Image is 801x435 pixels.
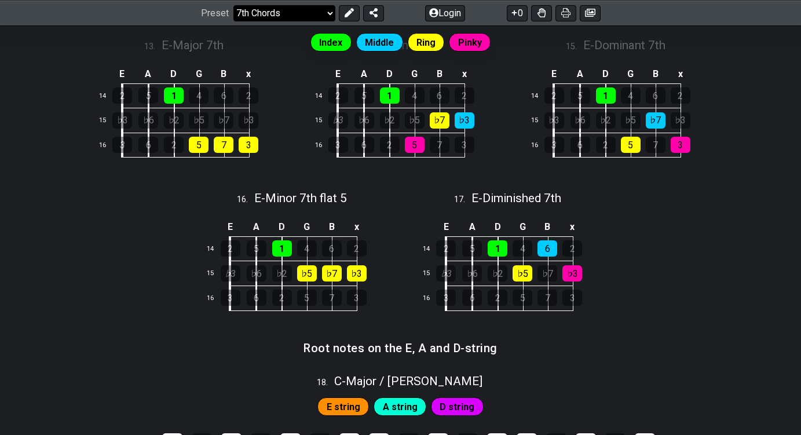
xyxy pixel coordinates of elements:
[347,290,367,306] div: 3
[377,65,403,84] td: D
[544,87,564,104] div: 2
[618,65,643,84] td: G
[562,290,582,306] div: 3
[462,265,482,282] div: ♭6
[405,87,425,104] div: 4
[214,112,233,129] div: ♭7
[454,193,471,206] span: 17 .
[405,137,425,153] div: 5
[272,240,292,257] div: 1
[202,286,230,310] td: 16
[436,265,456,282] div: ♭3
[297,265,317,282] div: ♭5
[365,34,394,51] span: Middle
[567,65,593,84] td: A
[452,65,477,84] td: x
[247,265,266,282] div: ♭6
[112,137,132,153] div: 3
[354,112,374,129] div: ♭6
[202,261,230,286] td: 15
[247,290,266,306] div: 6
[544,112,564,129] div: ♭3
[94,83,122,108] td: 14
[488,265,507,282] div: ♭2
[339,5,360,21] button: Edit Preset
[254,191,347,205] span: E - Minor 7th flat 5
[112,87,132,104] div: 2
[596,87,616,104] div: 1
[310,108,338,133] td: 15
[643,65,668,84] td: B
[425,5,465,21] button: Login
[471,191,561,205] span: E - Diminished 7th
[94,133,122,158] td: 16
[189,112,209,129] div: ♭5
[485,218,510,237] td: D
[570,87,590,104] div: 5
[319,34,342,51] span: Index
[221,265,240,282] div: ♭3
[562,240,582,257] div: 2
[570,112,590,129] div: ♭6
[164,112,184,129] div: ♭2
[513,290,532,306] div: 5
[427,65,452,84] td: B
[560,218,585,237] td: x
[458,34,482,51] span: Pinky
[537,290,557,306] div: 7
[239,87,258,104] div: 2
[646,87,665,104] div: 6
[462,240,482,257] div: 5
[544,137,564,153] div: 3
[138,112,158,129] div: ♭6
[580,5,601,21] button: Create image
[462,290,482,306] div: 6
[328,112,348,129] div: ♭3
[380,112,400,129] div: ♭2
[347,265,367,282] div: ♭3
[671,137,690,153] div: 3
[671,87,690,104] div: 2
[531,5,552,21] button: Toggle Dexterity for all fretkits
[243,218,269,237] td: A
[322,240,342,257] div: 6
[507,5,528,21] button: 0
[214,137,233,153] div: 7
[201,8,229,19] span: Preset
[430,87,449,104] div: 6
[459,218,485,237] td: A
[570,137,590,153] div: 6
[488,290,507,306] div: 2
[354,137,374,153] div: 6
[94,108,122,133] td: 15
[354,87,374,104] div: 5
[383,399,418,415] span: First enable full edit mode to edit
[109,65,136,84] td: E
[186,65,211,84] td: G
[202,236,230,261] td: 14
[310,133,338,158] td: 16
[537,265,557,282] div: ♭7
[537,240,557,257] div: 6
[239,112,258,129] div: ♭3
[405,112,425,129] div: ♭5
[325,65,352,84] td: E
[344,218,369,237] td: x
[221,240,240,257] div: 2
[322,265,342,282] div: ♭7
[436,290,456,306] div: 3
[646,137,665,153] div: 7
[310,83,338,108] td: 14
[646,112,665,129] div: ♭7
[416,34,436,51] span: Ring
[189,137,209,153] div: 5
[621,137,641,153] div: 5
[593,65,619,84] td: D
[328,137,348,153] div: 3
[319,218,344,237] td: B
[239,137,258,153] div: 3
[621,112,641,129] div: ♭5
[526,133,554,158] td: 16
[327,399,360,415] span: First enable full edit mode to edit
[455,87,474,104] div: 2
